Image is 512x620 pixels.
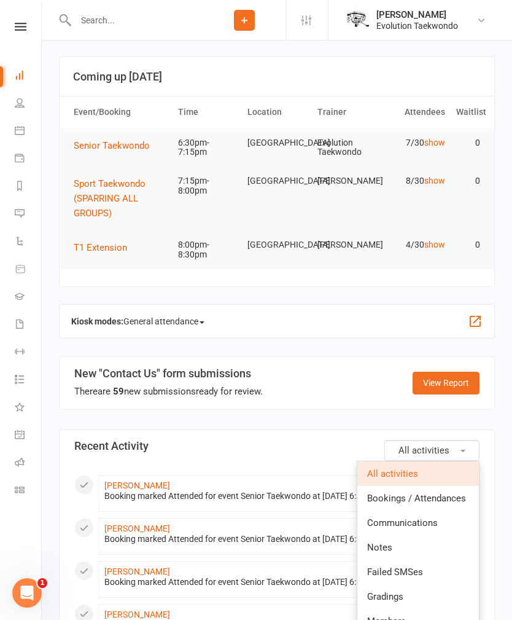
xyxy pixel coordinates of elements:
[74,176,167,221] button: Sport Taekwondo (SPARRING ALL GROUPS)
[451,128,486,157] td: 0
[312,167,381,195] td: [PERSON_NAME]
[424,176,445,186] a: show
[71,316,123,326] strong: Kiosk modes:
[367,493,466,504] span: Bookings / Attendances
[104,481,170,490] a: [PERSON_NAME]
[242,128,311,157] td: [GEOGRAPHIC_DATA]
[104,577,433,587] div: Booking marked Attended for event Senior Taekwondo at [DATE] 6:30PM
[173,230,242,269] td: 8:00pm-8:30pm
[384,440,479,461] button: All activities
[357,486,479,511] a: Bookings / Attendances
[73,71,481,83] h3: Coming up [DATE]
[312,230,381,259] td: [PERSON_NAME]
[15,146,42,173] a: Payments
[74,178,145,219] span: Sport Taekwondo (SPARRING ALL GROUPS)
[173,96,242,128] th: Time
[451,167,486,195] td: 0
[367,468,418,479] span: All activities
[15,63,42,90] a: Dashboard
[367,542,392,553] span: Notes
[74,140,150,151] span: Senior Taekwondo
[74,440,479,452] h3: Recent Activity
[104,534,433,544] div: Booking marked Attended for event Senior Taekwondo at [DATE] 6:30PM
[74,138,158,153] button: Senior Taekwondo
[74,384,263,399] div: There are new submissions ready for review.
[376,9,458,20] div: [PERSON_NAME]
[357,535,479,560] a: Notes
[15,394,42,422] a: What's New
[74,242,127,253] span: T1 Extension
[15,118,42,146] a: Calendar
[74,240,136,255] button: T1 Extension
[312,128,381,167] td: Evolution Taekwondo
[173,128,242,167] td: 6:30pm-7:15pm
[424,240,445,249] a: show
[381,230,451,259] td: 4/30
[357,511,479,535] a: Communications
[15,90,42,118] a: People
[242,167,311,195] td: [GEOGRAPHIC_DATA]
[104,524,170,533] a: [PERSON_NAME]
[173,167,242,205] td: 7:15pm-8:00pm
[367,591,403,602] span: Gradings
[104,610,170,619] a: [PERSON_NAME]
[413,372,479,394] a: View Report
[72,12,203,29] input: Search...
[15,477,42,505] a: Class kiosk mode
[357,584,479,609] a: Gradings
[346,8,370,33] img: thumb_image1604702925.png
[367,567,423,578] span: Failed SMSes
[123,312,204,331] span: General attendance
[451,96,486,128] th: Waitlist
[15,422,42,450] a: General attendance kiosk mode
[68,96,173,128] th: Event/Booking
[357,560,479,584] a: Failed SMSes
[357,461,479,486] a: All activities
[381,128,451,157] td: 7/30
[104,491,433,501] div: Booking marked Attended for event Senior Taekwondo at [DATE] 6:30PM
[15,450,42,477] a: Roll call kiosk mode
[381,167,451,195] td: 8/30
[15,173,42,201] a: Reports
[424,138,445,147] a: show
[12,578,42,608] iframe: Intercom live chat
[367,517,438,528] span: Communications
[37,578,47,588] span: 1
[451,230,486,259] td: 0
[376,20,458,31] div: Evolution Taekwondo
[15,256,42,284] a: Product Sales
[104,567,170,576] a: [PERSON_NAME]
[398,445,449,456] span: All activities
[312,96,381,128] th: Trainer
[242,230,311,259] td: [GEOGRAPHIC_DATA]
[381,96,451,128] th: Attendees
[242,96,311,128] th: Location
[113,386,124,397] strong: 59
[74,367,263,380] h3: New "Contact Us" form submissions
